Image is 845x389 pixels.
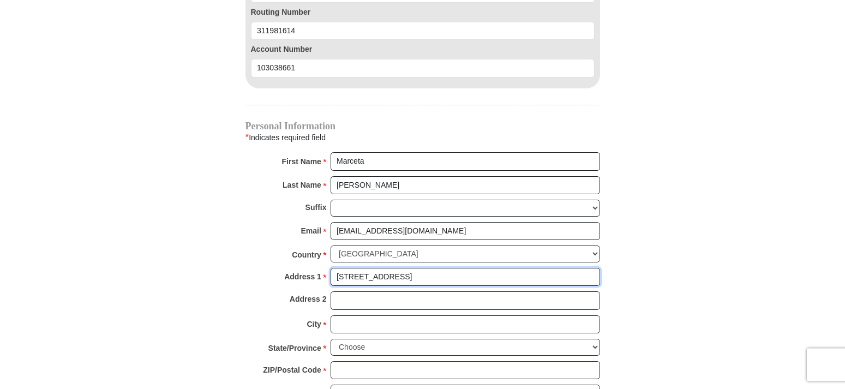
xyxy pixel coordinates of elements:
[268,340,321,356] strong: State/Province
[263,362,321,378] strong: ZIP/Postal Code
[290,291,327,307] strong: Address 2
[251,44,595,55] label: Account Number
[305,200,327,215] strong: Suffix
[292,247,321,262] strong: Country
[245,130,600,145] div: Indicates required field
[284,269,321,284] strong: Address 1
[282,154,321,169] strong: First Name
[251,7,595,18] label: Routing Number
[301,223,321,238] strong: Email
[307,316,321,332] strong: City
[245,122,600,130] h4: Personal Information
[283,177,321,193] strong: Last Name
